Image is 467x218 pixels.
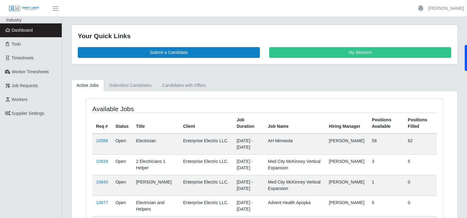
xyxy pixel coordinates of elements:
td: 1 [368,175,404,196]
td: Med City McKinney Vertical Expansion [264,154,325,175]
th: Client [179,113,233,134]
th: Job Duration [233,113,264,134]
span: Industry [6,18,22,22]
td: 0 [404,175,437,196]
td: Open [112,196,132,216]
td: 0 [404,196,437,216]
td: [PERSON_NAME] [325,196,368,216]
th: Positions Filled [404,113,437,134]
td: 59 [368,134,404,155]
a: My Workers [269,47,451,58]
td: Enterprise Electric LLC. [179,154,233,175]
td: Open [112,154,132,175]
td: Enterprise Electric LLC. [179,134,233,155]
span: Job Requests [12,83,38,88]
td: Enterprise Electric LLC. [179,175,233,196]
a: Active Jobs [71,79,104,91]
td: [PERSON_NAME] [132,175,179,196]
span: Todo [12,42,21,46]
a: 10839 [96,159,108,164]
td: [DATE] - [DATE] [233,134,264,155]
th: Status [112,113,132,134]
span: Worker Timesheets [12,69,49,74]
td: AH Minneola [264,134,325,155]
td: [DATE] - [DATE] [233,154,264,175]
a: [PERSON_NAME] [428,5,464,12]
td: 2 Electricians 1 Helper [132,154,179,175]
td: Enterprise Electric LLC. [179,196,233,216]
td: 5 [368,196,404,216]
td: 62 [404,134,437,155]
span: Workers [12,97,28,102]
th: Req # [92,113,112,134]
td: [PERSON_NAME] [325,134,368,155]
td: [PERSON_NAME] [325,154,368,175]
span: Dashboard [12,28,33,33]
th: Job Name [264,113,325,134]
td: Open [112,175,132,196]
td: 5 [404,154,437,175]
td: Med City McKinney Vertical Expansion [264,175,325,196]
span: Supplier Settings [12,111,44,116]
th: Hiring Manager [325,113,368,134]
td: [DATE] - [DATE] [233,196,264,216]
a: Candidates with Offers [157,79,211,91]
a: 10840 [96,180,108,184]
td: Advent Health Apopka [264,196,325,216]
td: Open [112,134,132,155]
img: SLM Logo [9,5,40,12]
td: 3 [368,154,404,175]
td: [DATE] - [DATE] [233,175,264,196]
a: 10588 [96,138,108,143]
a: Submit a Candidate [78,47,260,58]
td: Electrician and Helpers [132,196,179,216]
div: Your Quick Links [78,31,451,41]
td: [PERSON_NAME] [325,175,368,196]
span: Timesheets [12,55,34,60]
th: Title [132,113,179,134]
th: Positions Available [368,113,404,134]
a: Submitted Candidates [104,79,157,91]
h4: Available Jobs [92,105,231,113]
td: Electrician [132,134,179,155]
a: 10877 [96,200,108,205]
